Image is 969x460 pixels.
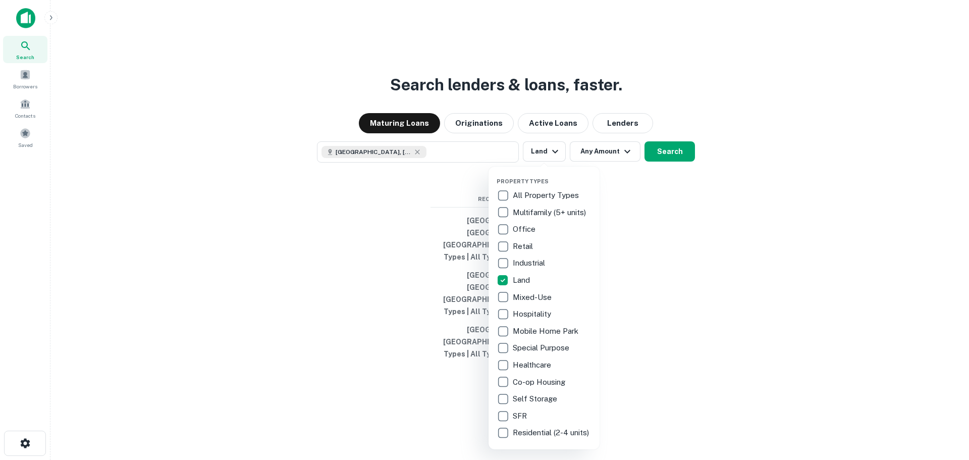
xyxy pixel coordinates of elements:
iframe: Chat Widget [919,379,969,428]
p: Office [513,223,537,235]
span: Property Types [497,178,549,184]
p: Mobile Home Park [513,325,580,337]
p: SFR [513,410,529,422]
p: All Property Types [513,189,581,201]
p: Healthcare [513,359,553,371]
p: Co-op Housing [513,376,567,388]
p: Industrial [513,257,547,269]
p: Residential (2-4 units) [513,427,591,439]
p: Retail [513,240,535,252]
p: Self Storage [513,393,559,405]
p: Land [513,274,532,286]
p: Special Purpose [513,342,571,354]
p: Multifamily (5+ units) [513,207,588,219]
p: Mixed-Use [513,291,554,303]
p: Hospitality [513,308,553,320]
